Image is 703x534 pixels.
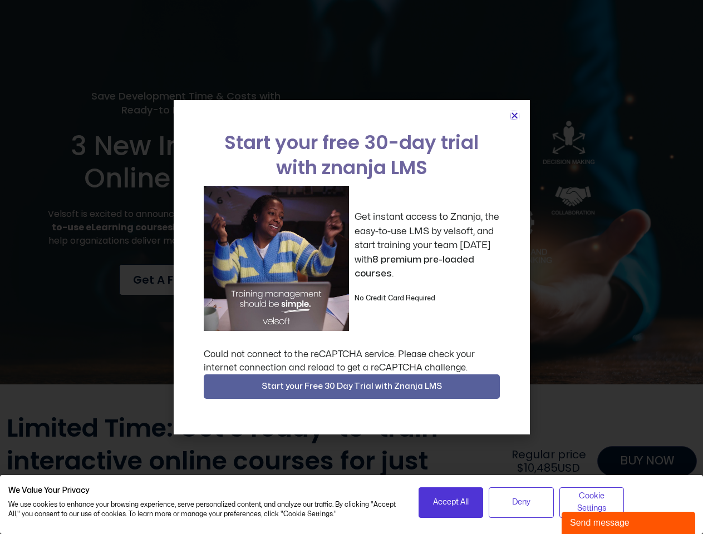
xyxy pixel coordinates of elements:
[433,496,469,508] span: Accept All
[204,130,500,180] h2: Start your free 30-day trial with znanja LMS
[355,210,500,281] p: Get instant access to Znanja, the easy-to-use LMS by velsoft, and start training your team [DATE]...
[489,487,554,518] button: Deny all cookies
[559,487,625,518] button: Adjust cookie preferences
[204,348,500,374] div: Could not connect to the reCAPTCHA service. Please check your internet connection and reload to g...
[512,496,530,508] span: Deny
[419,487,484,518] button: Accept all cookies
[8,500,402,519] p: We use cookies to enhance your browsing experience, serve personalized content, and analyze our t...
[562,510,697,534] iframe: chat widget
[262,380,442,393] span: Start your Free 30 Day Trial with Znanja LMS
[8,486,402,496] h2: We Value Your Privacy
[355,295,435,301] strong: No Credit Card Required
[204,186,349,331] img: a woman sitting at her laptop dancing
[355,255,474,279] strong: 8 premium pre-loaded courses
[567,490,617,515] span: Cookie Settings
[204,374,500,399] button: Start your Free 30 Day Trial with Znanja LMS
[510,111,519,120] a: Close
